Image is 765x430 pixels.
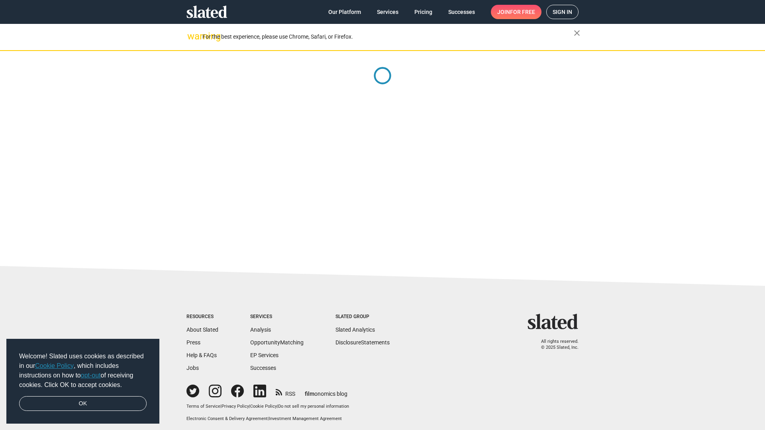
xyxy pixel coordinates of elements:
[186,314,218,320] div: Resources
[222,404,249,409] a: Privacy Policy
[414,5,432,19] span: Pricing
[186,339,200,346] a: Press
[19,352,147,390] span: Welcome! Slated uses cookies as described in our , which includes instructions on how to of recei...
[187,31,197,41] mat-icon: warning
[220,404,222,409] span: |
[81,372,101,379] a: opt-out
[250,352,279,358] a: EP Services
[572,28,582,38] mat-icon: close
[553,5,572,19] span: Sign in
[546,5,579,19] a: Sign in
[277,404,278,409] span: |
[268,416,269,421] span: |
[6,339,159,424] div: cookieconsent
[533,339,579,350] p: All rights reserved. © 2025 Slated, Inc.
[269,416,342,421] a: Investment Management Agreement
[448,5,475,19] span: Successes
[335,314,390,320] div: Slated Group
[377,5,398,19] span: Services
[305,384,347,398] a: filmonomics blog
[202,31,574,42] div: For the best experience, please use Chrome, Safari, or Firefox.
[371,5,405,19] a: Services
[497,5,535,19] span: Join
[335,339,390,346] a: DisclosureStatements
[186,365,199,371] a: Jobs
[186,352,217,358] a: Help & FAQs
[250,314,304,320] div: Services
[276,385,295,398] a: RSS
[305,391,314,397] span: film
[278,404,349,410] button: Do not sell my personal information
[491,5,541,19] a: Joinfor free
[408,5,439,19] a: Pricing
[249,404,250,409] span: |
[186,416,268,421] a: Electronic Consent & Delivery Agreement
[322,5,367,19] a: Our Platform
[250,365,276,371] a: Successes
[35,362,74,369] a: Cookie Policy
[186,326,218,333] a: About Slated
[510,5,535,19] span: for free
[328,5,361,19] span: Our Platform
[19,396,147,411] a: dismiss cookie message
[250,326,271,333] a: Analysis
[186,404,220,409] a: Terms of Service
[335,326,375,333] a: Slated Analytics
[250,404,277,409] a: Cookie Policy
[250,339,304,346] a: OpportunityMatching
[442,5,481,19] a: Successes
